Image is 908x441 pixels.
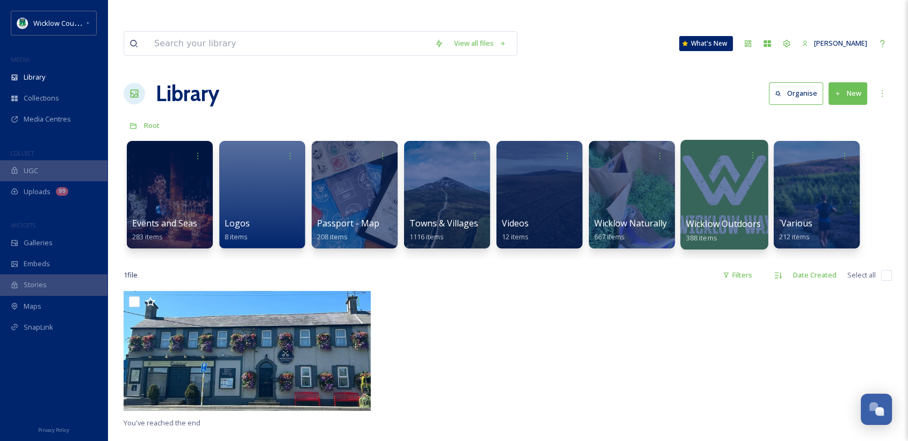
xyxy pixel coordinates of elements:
[132,217,215,229] span: Events and Seasonal
[409,232,444,241] span: 1116 items
[24,72,45,82] span: Library
[17,18,28,29] img: download%20(9).png
[144,119,160,132] a: Root
[144,120,160,130] span: Root
[124,418,200,428] span: You've reached the end
[502,217,529,229] span: Videos
[11,55,30,63] span: MEDIA
[317,232,348,241] span: 208 items
[409,218,478,241] a: Towns & Villages1116 items
[225,232,248,241] span: 8 items
[24,322,53,332] span: SnapLink
[679,36,733,51] a: What's New
[788,265,842,286] div: Date Created
[132,232,163,241] span: 283 items
[38,423,69,436] a: Privacy Policy
[317,217,379,229] span: Passport - Map
[502,218,529,241] a: Videos12 items
[24,238,53,248] span: Galleries
[24,114,71,124] span: Media Centres
[317,218,379,241] a: Passport - Map208 items
[847,270,876,280] span: Select all
[11,149,34,157] span: COLLECT
[502,232,529,241] span: 12 items
[225,217,250,229] span: Logos
[24,187,51,197] span: Uploads
[686,218,761,230] span: Wicklow Outdoors
[686,232,717,242] span: 388 items
[24,93,59,103] span: Collections
[686,219,761,243] a: Wicklow Outdoors388 items
[779,217,812,229] span: `Various
[33,18,109,28] span: Wicklow County Council
[828,82,867,104] button: New
[769,82,823,104] button: Organise
[779,232,810,241] span: 212 items
[779,218,812,241] a: `Various212 items
[156,77,219,110] a: Library
[594,217,667,229] span: Wicklow Naturally
[56,187,68,196] div: 99
[24,280,47,290] span: Stories
[769,82,828,104] a: Organise
[594,232,625,241] span: 667 items
[409,217,478,229] span: Towns & Villages
[717,265,758,286] div: Filters
[449,33,511,54] a: View all files
[814,38,867,48] span: [PERSON_NAME]
[24,259,50,269] span: Embeds
[796,33,873,54] a: [PERSON_NAME]
[124,270,138,280] span: 1 file
[594,218,667,241] a: Wicklow Naturally667 items
[861,394,892,425] button: Open Chat
[11,221,35,229] span: WIDGETS
[24,166,38,176] span: UGC
[225,218,250,241] a: Logos8 items
[149,32,429,55] input: Search your library
[24,301,41,311] span: Maps
[124,291,371,411] img: Main Photo Madelines.jpg
[38,426,69,433] span: Privacy Policy
[132,218,215,241] a: Events and Seasonal283 items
